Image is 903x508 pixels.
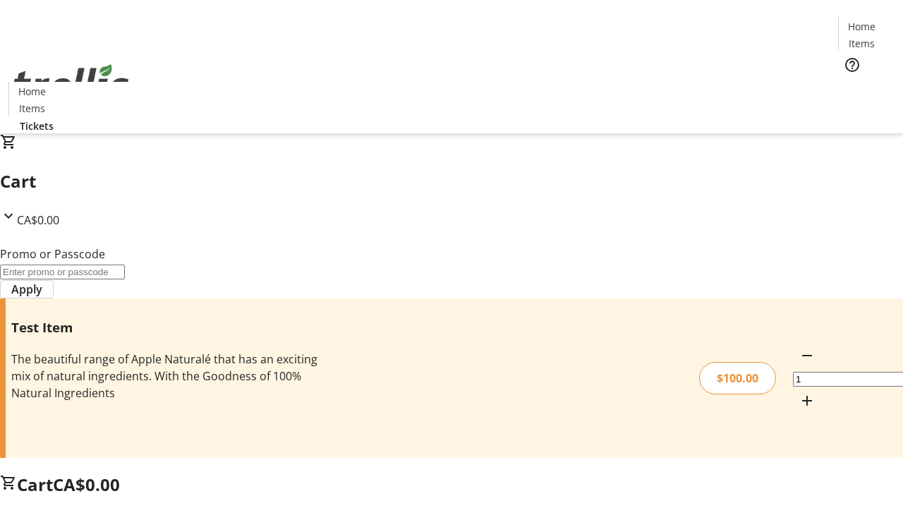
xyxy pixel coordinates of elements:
span: Tickets [849,82,883,97]
div: $100.00 [699,362,776,394]
span: Tickets [20,119,54,133]
button: Help [838,51,866,79]
a: Tickets [8,119,65,133]
div: The beautiful range of Apple Naturalé that has an exciting mix of natural ingredients. With the G... [11,351,320,401]
h3: Test Item [11,317,320,337]
a: Home [9,84,54,99]
a: Home [839,19,884,34]
img: Orient E2E Organization 8EfLua6WHE's Logo [8,49,134,119]
span: CA$0.00 [53,473,120,496]
span: CA$0.00 [17,212,59,228]
span: Items [849,36,875,51]
span: Items [19,101,45,116]
a: Items [9,101,54,116]
a: Tickets [838,82,895,97]
button: Decrement by one [793,341,821,370]
button: Increment by one [793,387,821,415]
span: Home [18,84,46,99]
span: Home [848,19,875,34]
a: Items [839,36,884,51]
span: Apply [11,281,42,298]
